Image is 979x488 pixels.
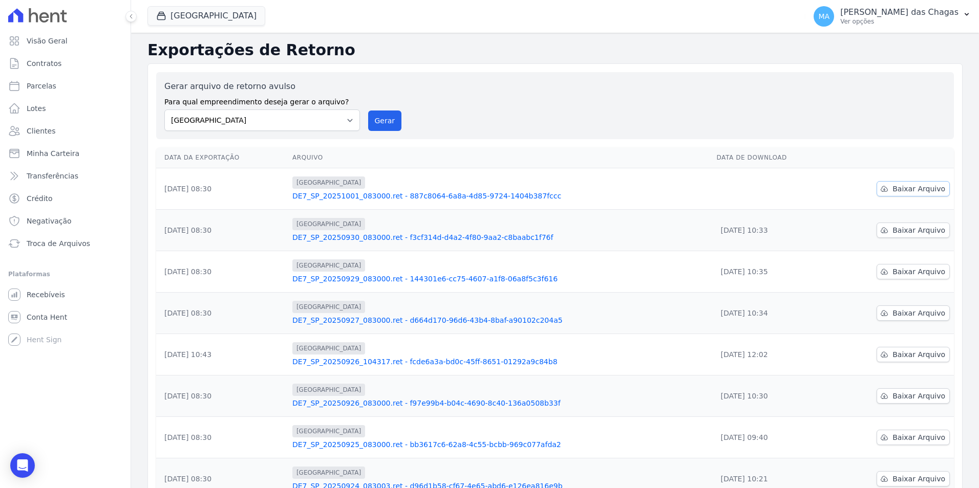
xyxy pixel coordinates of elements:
a: Troca de Arquivos [4,233,126,254]
span: Visão Geral [27,36,68,46]
th: Data de Download [712,147,831,168]
a: Baixar Arquivo [877,471,950,486]
a: Conta Hent [4,307,126,327]
span: Baixar Arquivo [892,225,945,235]
a: Baixar Arquivo [877,223,950,238]
th: Arquivo [288,147,713,168]
a: Crédito [4,188,126,209]
a: Baixar Arquivo [877,305,950,321]
a: Visão Geral [4,31,126,51]
h2: Exportações de Retorno [147,41,963,59]
span: Baixar Arquivo [892,474,945,484]
p: Ver opções [840,17,959,26]
a: Baixar Arquivo [877,430,950,445]
td: [DATE] 08:30 [156,168,288,210]
a: DE7_SP_20250926_104317.ret - fcde6a3a-bd0c-45ff-8651-01292a9c84b8 [292,357,709,367]
span: Baixar Arquivo [892,391,945,401]
span: Parcelas [27,81,56,91]
td: [DATE] 08:30 [156,293,288,334]
span: Baixar Arquivo [892,349,945,360]
a: DE7_SP_20250930_083000.ret - f3cf314d-d4a2-4f80-9aa2-c8baabc1f76f [292,232,709,242]
span: Transferências [27,171,78,181]
a: Baixar Arquivo [877,181,950,196]
td: [DATE] 10:33 [712,210,831,251]
a: DE7_SP_20250926_083000.ret - f97e99b4-b04c-4690-8c40-136a0508b33f [292,398,709,408]
label: Gerar arquivo de retorno avulso [164,80,360,93]
a: Baixar Arquivo [877,264,950,279]
td: [DATE] 09:40 [712,417,831,458]
label: Para qual empreendimento deseja gerar o arquivo? [164,93,360,107]
span: Recebíveis [27,290,65,300]
div: Plataformas [8,268,122,280]
button: [GEOGRAPHIC_DATA] [147,6,265,26]
p: [PERSON_NAME] das Chagas [840,7,959,17]
td: [DATE] 08:30 [156,417,288,458]
span: [GEOGRAPHIC_DATA] [292,342,365,354]
a: Baixar Arquivo [877,388,950,404]
span: Negativação [27,216,72,226]
a: DE7_SP_20250927_083000.ret - d664d170-96d6-43b4-8baf-a90102c204a5 [292,315,709,325]
span: [GEOGRAPHIC_DATA] [292,467,365,479]
span: Baixar Arquivo [892,267,945,277]
a: DE7_SP_20250925_083000.ret - bb3617c6-62a8-4c55-bcbb-969c077afda2 [292,439,709,450]
span: Troca de Arquivos [27,238,90,249]
a: DE7_SP_20251001_083000.ret - 887c8064-6a8a-4d85-9724-1404b387fccc [292,191,709,201]
td: [DATE] 12:02 [712,334,831,375]
td: [DATE] 08:30 [156,210,288,251]
span: Lotes [27,103,46,114]
a: Clientes [4,121,126,141]
a: Parcelas [4,76,126,96]
td: [DATE] 08:30 [156,375,288,417]
td: [DATE] 10:30 [712,375,831,417]
span: MA [818,13,829,20]
a: Minha Carteira [4,143,126,164]
th: Data da Exportação [156,147,288,168]
span: Conta Hent [27,312,67,322]
td: [DATE] 08:30 [156,251,288,293]
span: [GEOGRAPHIC_DATA] [292,425,365,437]
td: [DATE] 10:43 [156,334,288,375]
span: Crédito [27,193,53,204]
span: [GEOGRAPHIC_DATA] [292,218,365,230]
span: Contratos [27,58,61,69]
td: [DATE] 10:34 [712,293,831,334]
button: MA [PERSON_NAME] das Chagas Ver opções [805,2,979,31]
span: [GEOGRAPHIC_DATA] [292,259,365,272]
span: Baixar Arquivo [892,184,945,194]
a: Contratos [4,53,126,74]
button: Gerar [368,110,402,131]
span: [GEOGRAPHIC_DATA] [292,301,365,313]
a: DE7_SP_20250929_083000.ret - 144301e6-cc75-4607-a1f8-06a8f5c3f616 [292,274,709,284]
a: Baixar Arquivo [877,347,950,362]
span: [GEOGRAPHIC_DATA] [292,176,365,189]
a: Lotes [4,98,126,119]
span: Clientes [27,126,55,136]
td: [DATE] 10:35 [712,251,831,293]
a: Negativação [4,211,126,231]
a: Transferências [4,166,126,186]
a: Recebíveis [4,284,126,305]
span: Baixar Arquivo [892,308,945,318]
span: Minha Carteira [27,148,79,159]
span: Baixar Arquivo [892,432,945,442]
div: Open Intercom Messenger [10,453,35,478]
span: [GEOGRAPHIC_DATA] [292,384,365,396]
